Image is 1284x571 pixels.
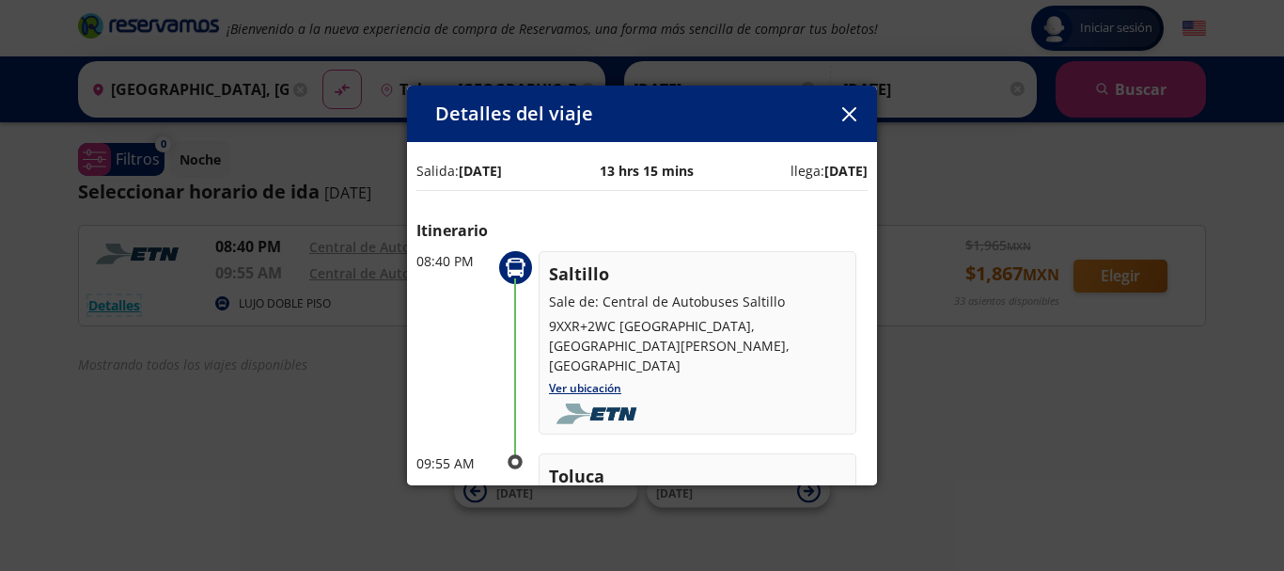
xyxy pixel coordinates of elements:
[416,453,492,473] p: 09:55 AM
[549,292,846,311] p: Sale de: Central de Autobuses Saltillo
[459,162,502,180] b: [DATE]
[600,161,694,181] p: 13 hrs 15 mins
[549,404,650,424] img: foobar2.png
[435,100,593,128] p: Detalles del viaje
[549,464,846,489] p: Toluca
[416,251,492,271] p: 08:40 PM
[549,262,846,287] p: Saltillo
[416,161,502,181] p: Salida:
[824,162,868,180] b: [DATE]
[416,219,868,242] p: Itinerario
[549,380,621,396] a: Ver ubicación
[791,161,868,181] p: llega:
[549,316,846,375] p: 9XXR+2WC [GEOGRAPHIC_DATA], [GEOGRAPHIC_DATA][PERSON_NAME], [GEOGRAPHIC_DATA]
